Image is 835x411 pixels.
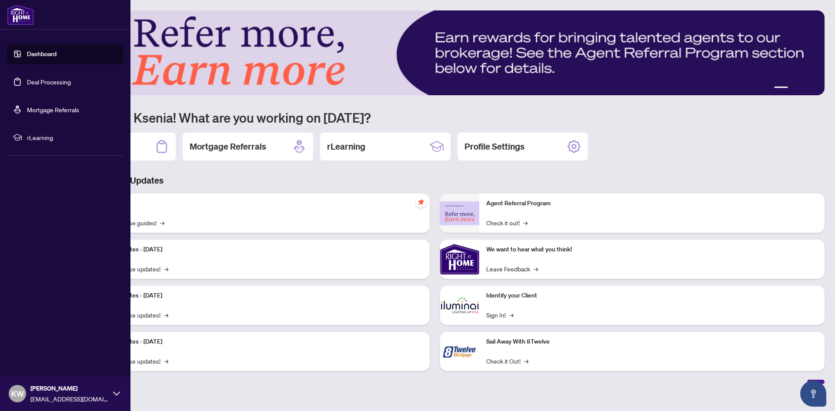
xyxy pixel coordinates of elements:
span: → [523,218,528,227]
img: Slide 0 [45,10,825,95]
a: Leave Feedback→ [486,264,538,274]
img: Sail Away With 8Twelve [440,332,479,371]
span: → [509,310,514,320]
span: → [534,264,538,274]
span: [PERSON_NAME] [30,384,109,393]
span: [EMAIL_ADDRESS][DOMAIN_NAME] [30,394,109,404]
h2: rLearning [327,140,365,153]
img: Identify your Client [440,286,479,325]
p: Platform Updates - [DATE] [91,337,423,347]
a: Mortgage Referrals [27,106,79,114]
h3: Brokerage & Industry Updates [45,174,825,187]
img: Agent Referral Program [440,201,479,225]
h2: Mortgage Referrals [190,140,266,153]
button: 2 [792,87,795,90]
h2: Profile Settings [464,140,524,153]
a: Deal Processing [27,78,71,86]
p: Platform Updates - [DATE] [91,291,423,301]
img: logo [7,4,34,25]
span: → [160,218,164,227]
button: 3 [798,87,802,90]
span: → [524,356,528,366]
span: rLearning [27,133,117,142]
h1: Welcome back Ksenia! What are you working on [DATE]? [45,109,825,126]
a: Dashboard [27,50,57,58]
span: KW [11,388,24,400]
p: Self-Help [91,199,423,208]
a: Check it out!→ [486,218,528,227]
span: → [164,356,168,366]
p: Agent Referral Program [486,199,818,208]
span: → [164,310,168,320]
button: Open asap [800,381,826,407]
p: Identify your Client [486,291,818,301]
span: pushpin [416,197,426,207]
button: 4 [805,87,809,90]
p: Sail Away With 8Twelve [486,337,818,347]
p: We want to hear what you think! [486,245,818,254]
p: Platform Updates - [DATE] [91,245,423,254]
button: 5 [812,87,816,90]
a: Sign In!→ [486,310,514,320]
button: 1 [774,87,788,90]
img: We want to hear what you think! [440,240,479,279]
a: Check it Out!→ [486,356,528,366]
span: → [164,264,168,274]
